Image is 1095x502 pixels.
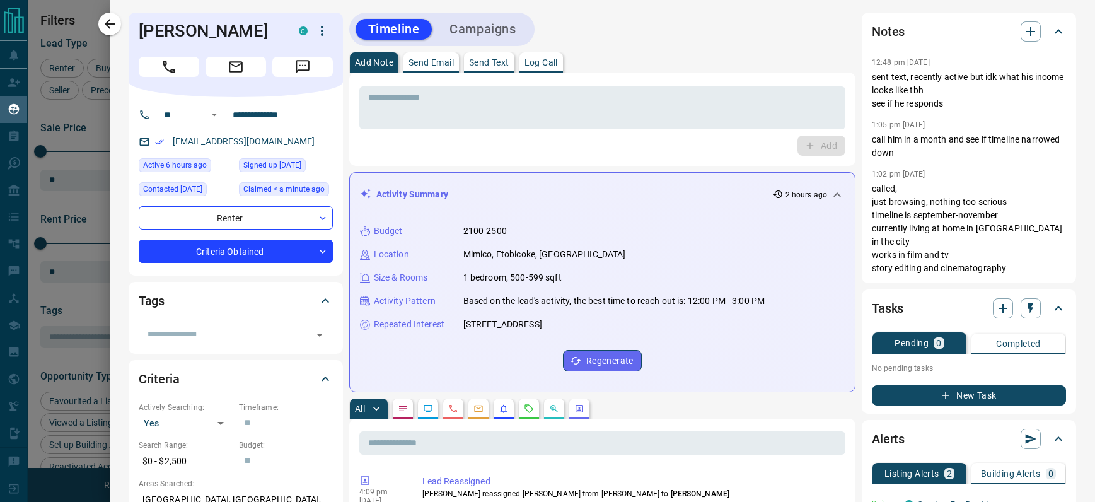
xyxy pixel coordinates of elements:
h2: Tags [139,291,165,311]
p: Send Email [408,58,454,67]
p: Listing Alerts [884,469,939,478]
p: called, just browsing, nothing too serious timeline is september-november currently living at hom... [872,182,1066,275]
button: Regenerate [563,350,642,371]
h2: Notes [872,21,905,42]
svg: Agent Actions [574,404,584,414]
p: Location [374,248,409,261]
div: condos.ca [299,26,308,35]
p: 12:48 pm [DATE] [872,58,930,67]
div: Alerts [872,424,1066,454]
div: Criteria [139,364,333,394]
div: Notes [872,16,1066,47]
p: Add Note [355,58,393,67]
span: Call [139,57,199,77]
div: Wed Aug 13 2025 [239,182,333,200]
p: [STREET_ADDRESS] [463,318,542,331]
p: Activity Summary [376,188,448,201]
p: Mimico, Etobicoke, [GEOGRAPHIC_DATA] [463,248,626,261]
div: Wed Aug 13 2025 [139,158,233,176]
p: Lead Reassigned [422,475,840,488]
p: Timeframe: [239,402,333,413]
h1: [PERSON_NAME] [139,21,280,41]
a: [EMAIL_ADDRESS][DOMAIN_NAME] [173,136,315,146]
svg: Lead Browsing Activity [423,404,433,414]
svg: Listing Alerts [499,404,509,414]
p: Pending [895,339,929,347]
button: Open [207,107,222,122]
span: Contacted [DATE] [143,183,202,196]
button: Open [311,326,328,344]
p: 2100-2500 [463,225,507,238]
div: Thu Jan 09 2025 [139,182,233,200]
p: All [355,404,365,413]
svg: Emails [473,404,484,414]
p: Log Call [524,58,558,67]
p: 2 [947,469,952,478]
div: Criteria Obtained [139,240,333,263]
span: Claimed < a minute ago [243,183,325,196]
p: Actively Searching: [139,402,233,413]
svg: Calls [448,404,458,414]
p: Building Alerts [981,469,1041,478]
p: Search Range: [139,440,233,451]
button: Timeline [356,19,432,40]
span: Message [272,57,333,77]
h2: Tasks [872,298,903,318]
svg: Email Verified [155,137,164,146]
p: Areas Searched: [139,478,333,489]
svg: Notes [398,404,408,414]
p: Activity Pattern [374,295,436,308]
span: Email [206,57,266,77]
p: Based on the lead's activity, the best time to reach out is: 12:00 PM - 3:00 PM [463,295,765,308]
p: sent text, recently active but idk what his income looks like tbh see if he responds [872,71,1066,110]
p: [PERSON_NAME] reassigned [PERSON_NAME] from [PERSON_NAME] to [422,488,840,499]
p: 1 bedroom, 500-599 sqft [463,271,562,284]
p: 4:09 pm [359,487,403,496]
div: Yes [139,413,233,433]
div: Renter [139,206,333,230]
p: No pending tasks [872,359,1066,378]
p: Send Text [469,58,509,67]
p: 0 [936,339,941,347]
span: Signed up [DATE] [243,159,301,172]
p: 1:02 pm [DATE] [872,170,925,178]
p: Completed [996,339,1041,348]
span: Active 6 hours ago [143,159,207,172]
h2: Criteria [139,369,180,389]
span: [PERSON_NAME] [671,489,729,498]
h2: Alerts [872,429,905,449]
div: Thu Aug 08 2024 [239,158,333,176]
p: Budget [374,225,403,238]
p: 1:05 pm [DATE] [872,120,925,129]
div: Tags [139,286,333,316]
div: Activity Summary2 hours ago [360,183,845,206]
svg: Requests [524,404,534,414]
p: $0 - $2,500 [139,451,233,472]
p: Repeated Interest [374,318,444,331]
div: Tasks [872,293,1066,324]
p: 2 hours ago [785,189,827,201]
p: Size & Rooms [374,271,428,284]
p: 0 [1048,469,1053,478]
button: New Task [872,385,1066,406]
svg: Opportunities [549,404,559,414]
p: Budget: [239,440,333,451]
button: Campaigns [437,19,528,40]
p: call him in a month and see if timeline narrowed down [872,133,1066,160]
